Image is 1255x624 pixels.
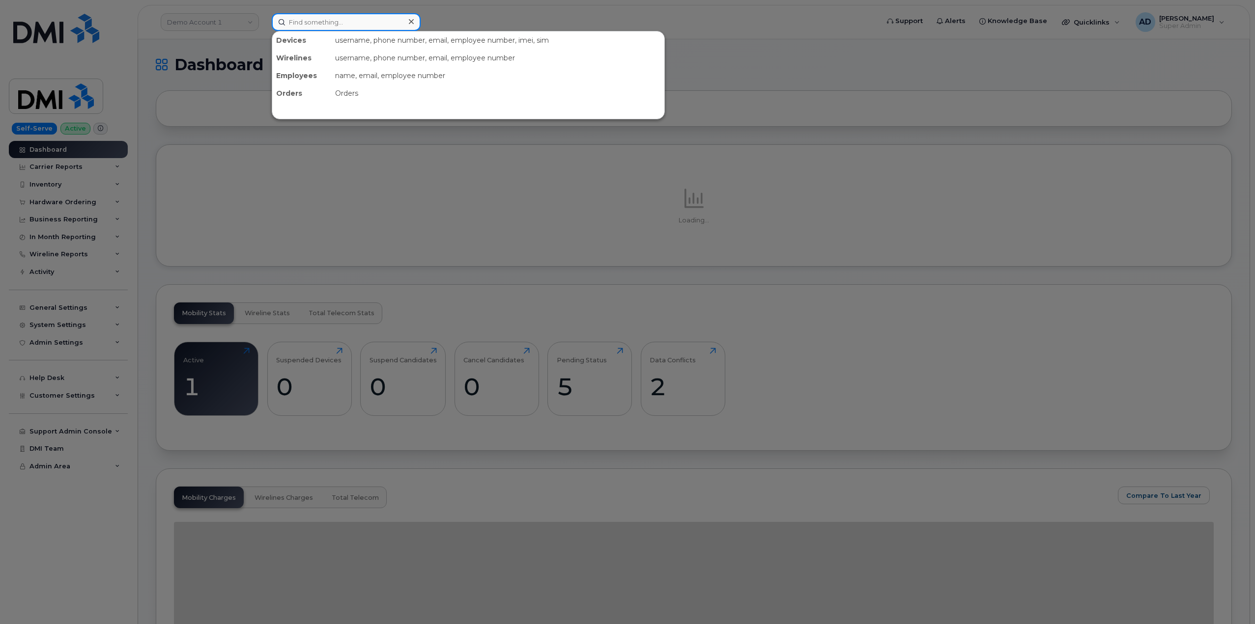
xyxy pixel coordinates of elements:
div: Wirelines [272,49,331,67]
div: Devices [272,31,331,49]
div: Employees [272,67,331,84]
div: Orders [272,84,331,102]
div: name, email, employee number [331,67,664,84]
div: username, phone number, email, employee number, imei, sim [331,31,664,49]
div: Orders [331,84,664,102]
div: username, phone number, email, employee number [331,49,664,67]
